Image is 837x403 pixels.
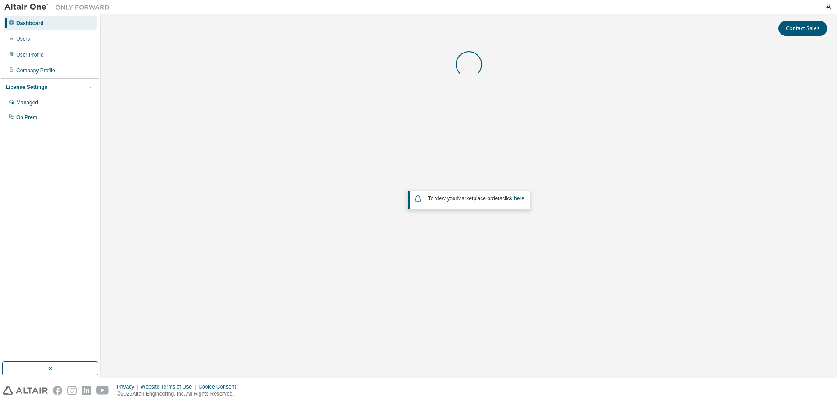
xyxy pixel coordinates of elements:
[53,386,62,395] img: facebook.svg
[141,383,198,390] div: Website Terms of Use
[778,21,827,36] button: Contact Sales
[117,383,141,390] div: Privacy
[428,195,524,201] span: To view your click
[457,195,503,201] em: Marketplace orders
[16,35,30,42] div: Users
[16,114,37,121] div: On Prem
[96,386,109,395] img: youtube.svg
[4,3,114,11] img: Altair One
[514,195,524,201] a: here
[3,386,48,395] img: altair_logo.svg
[198,383,241,390] div: Cookie Consent
[16,51,44,58] div: User Profile
[16,20,44,27] div: Dashboard
[16,67,55,74] div: Company Profile
[82,386,91,395] img: linkedin.svg
[117,390,241,398] p: © 2025 Altair Engineering, Inc. All Rights Reserved.
[67,386,77,395] img: instagram.svg
[16,99,38,106] div: Managed
[6,84,47,91] div: License Settings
